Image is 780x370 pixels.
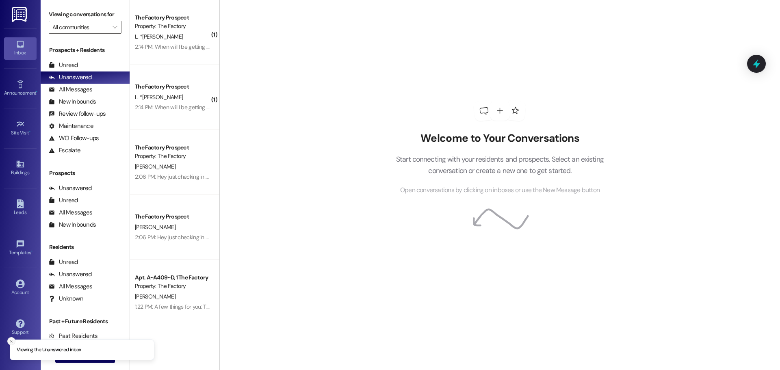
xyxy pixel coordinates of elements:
div: 2:06 PM: Hey just checking in again about my last text regarding the cleaning fee. Please let me ... [135,173,470,180]
label: Viewing conversations for [49,8,121,21]
span: L. *[PERSON_NAME] [135,33,183,40]
a: Buildings [4,157,37,179]
div: All Messages [49,208,92,217]
div: 2:06 PM: Hey just checking in again about my last text regarding the cleaning fee. Please let me ... [135,234,470,241]
div: 2:14 PM: When will I be getting my deposit back? [135,43,249,50]
div: Unread [49,196,78,205]
a: Inbox [4,37,37,59]
div: New Inbounds [49,97,96,106]
div: Residents [41,243,130,251]
div: Past Residents [49,332,98,340]
div: Unknown [49,294,83,303]
div: 2:14 PM: When will I be getting my deposit back? [135,104,249,111]
div: Unread [49,61,78,69]
div: Prospects + Residents [41,46,130,54]
div: WO Follow-ups [49,134,99,143]
span: [PERSON_NAME] [135,223,175,231]
div: The Factory Prospect [135,13,210,22]
a: Site Visit • [4,117,37,139]
div: The Factory Prospect [135,82,210,91]
div: Property: The Factory [135,152,210,160]
div: Unanswered [49,184,92,193]
span: [PERSON_NAME] [135,163,175,170]
div: Property: The Factory [135,282,210,290]
button: Close toast [7,337,15,345]
a: Support [4,317,37,339]
div: All Messages [49,282,92,291]
div: The Factory Prospect [135,212,210,221]
div: Prospects [41,169,130,177]
div: Unanswered [49,73,92,82]
div: Past + Future Residents [41,317,130,326]
div: Unanswered [49,270,92,279]
span: • [36,89,37,95]
span: • [29,129,30,134]
div: Apt. A~A409~D, 1 The Factory [135,273,210,282]
div: Maintenance [49,122,93,130]
div: Unread [49,258,78,266]
span: L. *[PERSON_NAME] [135,93,183,101]
p: Start connecting with your residents and prospects. Select an existing conversation or create a n... [383,154,616,177]
div: All Messages [49,85,92,94]
img: ResiDesk Logo [12,7,28,22]
div: Property: The Factory [135,22,210,30]
a: Account [4,277,37,299]
input: All communities [52,21,108,34]
a: Leads [4,197,37,219]
i:  [113,24,117,30]
div: New Inbounds [49,221,96,229]
span: Open conversations by clicking on inboxes or use the New Message button [400,185,600,195]
span: • [31,249,32,254]
h2: Welcome to Your Conversations [383,132,616,145]
div: The Factory Prospect [135,143,210,152]
div: Review follow-ups [49,110,106,118]
p: Viewing the Unanswered inbox [17,346,81,354]
span: [PERSON_NAME] [135,293,175,300]
a: Templates • [4,237,37,259]
div: Escalate [49,146,80,155]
